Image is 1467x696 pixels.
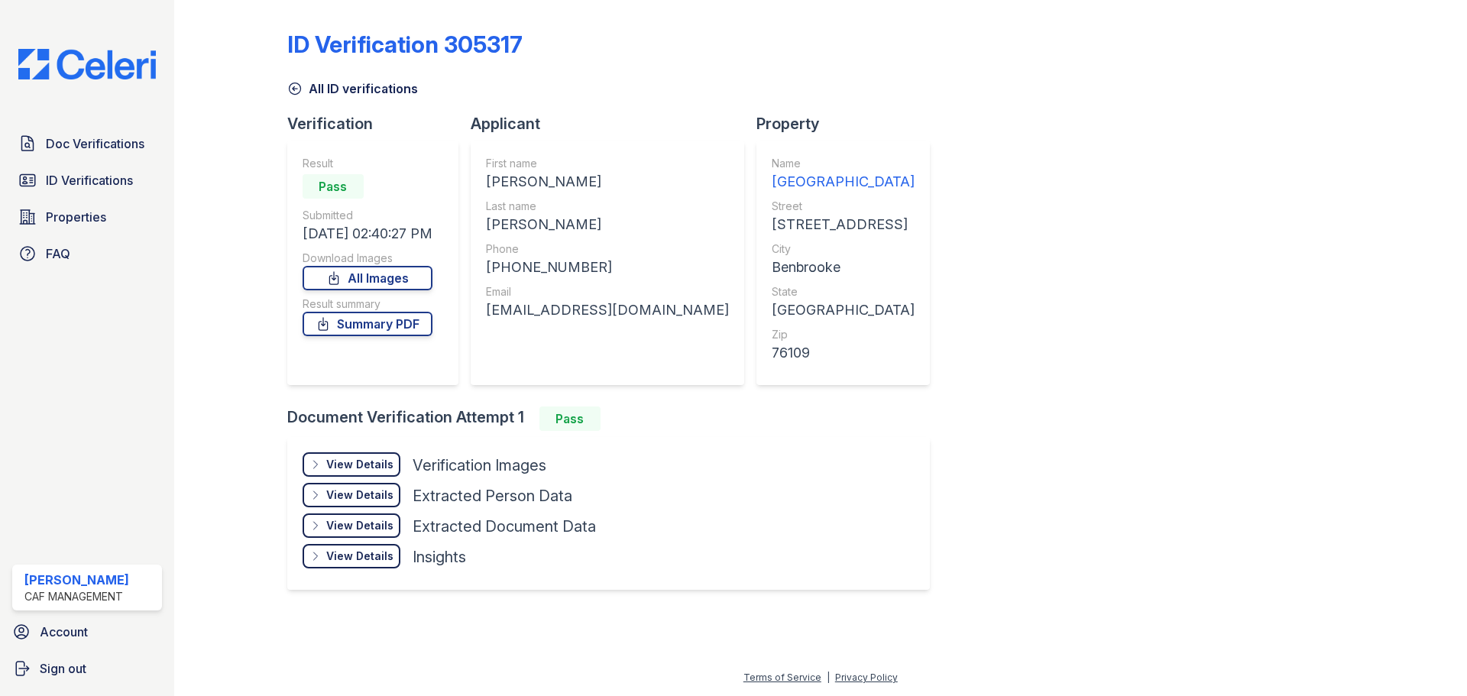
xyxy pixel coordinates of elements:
[486,257,729,278] div: [PHONE_NUMBER]
[486,199,729,214] div: Last name
[486,241,729,257] div: Phone
[287,79,418,98] a: All ID verifications
[772,257,915,278] div: Benbrooke
[827,672,830,683] div: |
[486,171,729,193] div: [PERSON_NAME]
[772,156,915,171] div: Name
[486,156,729,171] div: First name
[6,653,168,684] a: Sign out
[772,299,915,321] div: [GEOGRAPHIC_DATA]
[303,266,432,290] a: All Images
[40,659,86,678] span: Sign out
[326,487,393,503] div: View Details
[303,223,432,244] div: [DATE] 02:40:27 PM
[486,214,729,235] div: [PERSON_NAME]
[6,617,168,647] a: Account
[46,244,70,263] span: FAQ
[326,518,393,533] div: View Details
[12,202,162,232] a: Properties
[303,174,364,199] div: Pass
[303,312,432,336] a: Summary PDF
[12,238,162,269] a: FAQ
[6,49,168,79] img: CE_Logo_Blue-a8612792a0a2168367f1c8372b55b34899dd931a85d93a1a3d3e32e68fde9ad4.png
[287,406,942,431] div: Document Verification Attempt 1
[326,549,393,564] div: View Details
[287,113,471,134] div: Verification
[303,296,432,312] div: Result summary
[287,31,523,58] div: ID Verification 305317
[413,485,572,507] div: Extracted Person Data
[772,156,915,193] a: Name [GEOGRAPHIC_DATA]
[772,171,915,193] div: [GEOGRAPHIC_DATA]
[303,156,432,171] div: Result
[413,516,596,537] div: Extracted Document Data
[12,128,162,159] a: Doc Verifications
[303,251,432,266] div: Download Images
[772,342,915,364] div: 76109
[24,571,129,589] div: [PERSON_NAME]
[772,284,915,299] div: State
[303,208,432,223] div: Submitted
[772,327,915,342] div: Zip
[24,589,129,604] div: CAF Management
[835,672,898,683] a: Privacy Policy
[772,214,915,235] div: [STREET_ADDRESS]
[46,208,106,226] span: Properties
[756,113,942,134] div: Property
[772,199,915,214] div: Street
[772,241,915,257] div: City
[471,113,756,134] div: Applicant
[743,672,821,683] a: Terms of Service
[326,457,393,472] div: View Details
[413,546,466,568] div: Insights
[413,455,546,476] div: Verification Images
[12,165,162,196] a: ID Verifications
[486,284,729,299] div: Email
[46,134,144,153] span: Doc Verifications
[486,299,729,321] div: [EMAIL_ADDRESS][DOMAIN_NAME]
[40,623,88,641] span: Account
[46,171,133,189] span: ID Verifications
[539,406,601,431] div: Pass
